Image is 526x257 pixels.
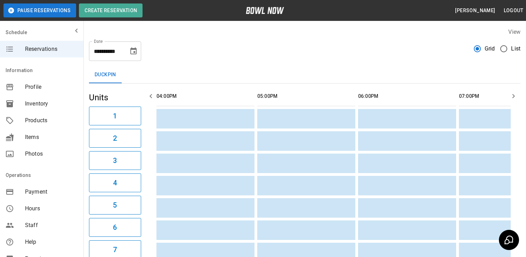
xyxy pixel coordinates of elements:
div: inventory tabs [89,67,520,83]
span: Inventory [25,100,78,108]
span: Items [25,133,78,141]
button: 4 [89,173,141,192]
span: List [511,45,520,53]
span: Grid [485,45,495,53]
button: 2 [89,129,141,148]
h6: 6 [113,222,117,233]
span: Profile [25,83,78,91]
span: Products [25,116,78,125]
h6: 2 [113,133,117,144]
h6: 4 [113,177,117,188]
button: Pause Reservations [3,3,76,17]
button: Choose date, selected date is Sep 19, 2025 [127,44,140,58]
button: 3 [89,151,141,170]
h6: 7 [113,244,117,255]
th: 06:00PM [358,86,456,106]
th: 05:00PM [257,86,355,106]
img: logo [246,7,284,14]
span: Help [25,238,78,246]
th: 04:00PM [156,86,254,106]
button: Duckpin [89,67,122,83]
h5: Units [89,92,141,103]
button: Logout [501,4,526,17]
span: Staff [25,221,78,229]
span: Hours [25,204,78,213]
button: Create Reservation [79,3,143,17]
h6: 3 [113,155,117,166]
span: Reservations [25,45,78,53]
h6: 5 [113,200,117,211]
h6: 1 [113,110,117,122]
button: [PERSON_NAME] [452,4,498,17]
button: 5 [89,196,141,215]
button: 1 [89,107,141,125]
span: Payment [25,188,78,196]
button: 6 [89,218,141,237]
span: Photos [25,150,78,158]
label: View [508,29,520,35]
